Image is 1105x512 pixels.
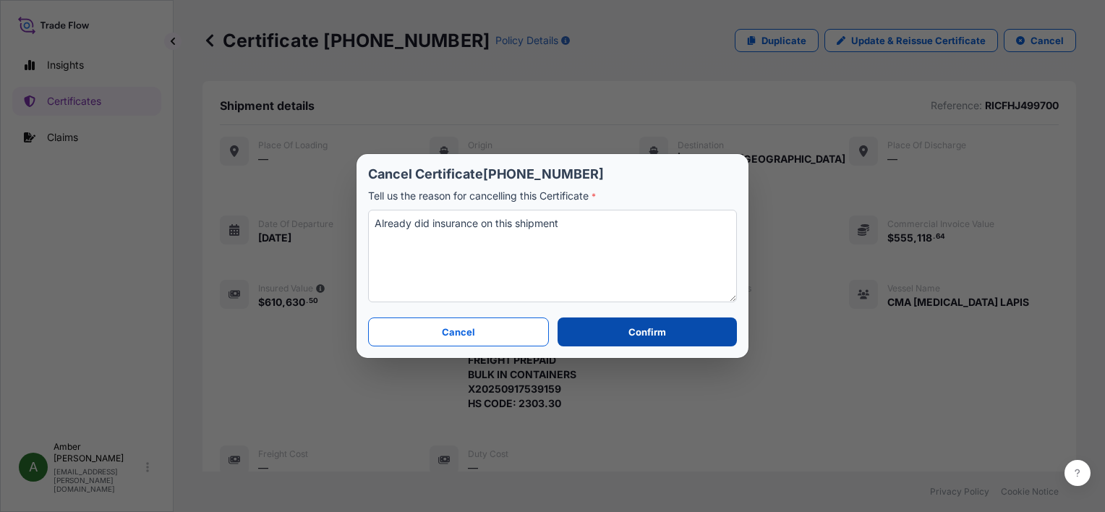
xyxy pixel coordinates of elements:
[368,210,737,302] textarea: Already did insurance on this shipment
[558,317,737,346] button: Confirm
[442,325,475,339] p: Cancel
[368,189,737,204] p: Tell us the reason for cancelling this Certificate
[368,317,549,346] button: Cancel
[368,166,737,183] p: Cancel Certificate [PHONE_NUMBER]
[628,325,666,339] p: Confirm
